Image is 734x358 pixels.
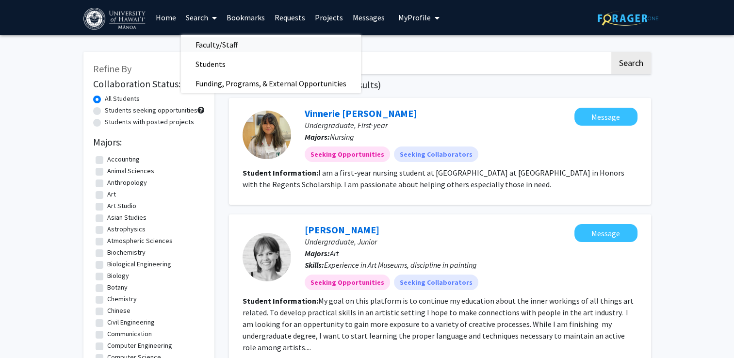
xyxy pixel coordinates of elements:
[243,168,318,178] b: Student Information:
[107,178,147,188] label: Anthropology
[243,168,624,189] fg-read-more: I am a first-year nursing student at [GEOGRAPHIC_DATA] at [GEOGRAPHIC_DATA] in Honors with the Re...
[243,296,634,352] fg-read-more: My goal on this platform is to continue my education about the inner workings of all things art r...
[107,166,154,176] label: Animal Sciences
[222,0,270,34] a: Bookmarks
[330,248,339,258] span: Art
[574,108,637,126] button: Message Vinnerie Conner
[305,132,330,142] b: Majors:
[83,8,147,30] img: University of Hawaiʻi at Mānoa Logo
[181,0,222,34] a: Search
[574,224,637,242] button: Message Avery Holshosuer
[151,0,181,34] a: Home
[181,74,361,93] span: Funding, Programs, & External Opportunities
[305,224,379,236] a: [PERSON_NAME]
[107,282,128,293] label: Botany
[107,201,136,211] label: Art Studio
[107,259,171,269] label: Biological Engineering
[398,13,431,22] span: My Profile
[105,117,194,127] label: Students with posted projects
[243,296,318,306] b: Student Information:
[305,146,390,162] mat-chip: Seeking Opportunities
[107,294,137,304] label: Chemistry
[107,329,152,339] label: Communication
[181,37,361,52] a: Faculty/Staff
[107,247,146,258] label: Biochemistry
[107,224,146,234] label: Astrophysics
[305,275,390,290] mat-chip: Seeking Opportunities
[305,248,330,258] b: Majors:
[598,11,658,26] img: ForagerOne Logo
[229,52,610,74] input: Search Keywords
[611,52,651,74] button: Search
[181,76,361,91] a: Funding, Programs, & External Opportunities
[305,107,417,119] a: Vinnerie [PERSON_NAME]
[181,57,361,71] a: Students
[107,189,116,199] label: Art
[93,63,131,75] span: Refine By
[107,212,147,223] label: Asian Studies
[107,306,130,316] label: Chinese
[105,105,197,115] label: Students seeking opportunities
[7,314,41,351] iframe: Chat
[330,132,354,142] span: Nursing
[107,236,173,246] label: Atmospheric Sciences
[93,136,205,148] h2: Majors:
[305,237,377,246] span: Undergraduate, Junior
[394,146,478,162] mat-chip: Seeking Collaborators
[270,0,310,34] a: Requests
[93,78,205,90] h2: Collaboration Status:
[394,275,478,290] mat-chip: Seeking Collaborators
[181,54,240,74] span: Students
[107,317,155,327] label: Civil Engineering
[324,260,477,270] span: Experience in Art Museums, discipline in painting
[107,341,172,351] label: Computer Engineering
[305,260,324,270] b: Skills:
[305,120,388,130] span: Undergraduate, First-year
[310,0,348,34] a: Projects
[107,154,140,164] label: Accounting
[107,271,129,281] label: Biology
[105,94,140,104] label: All Students
[348,0,390,34] a: Messages
[181,35,252,54] span: Faculty/Staff
[229,79,651,91] h1: Page of ( total student results)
